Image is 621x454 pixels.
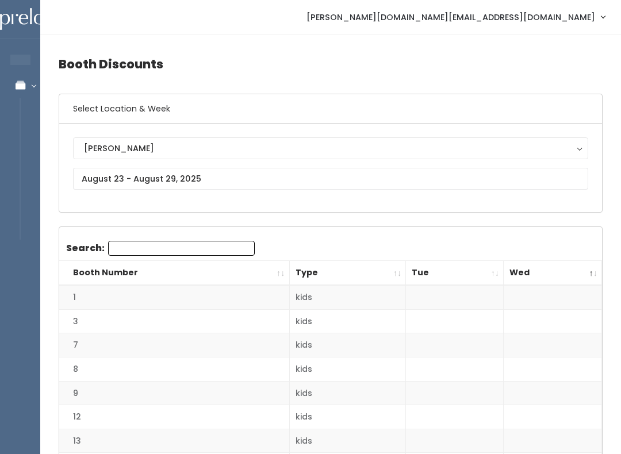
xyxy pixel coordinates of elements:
td: kids [289,357,406,382]
input: August 23 - August 29, 2025 [73,168,588,190]
th: Type: activate to sort column ascending [289,261,406,286]
td: 8 [59,357,289,382]
td: kids [289,285,406,309]
h6: Select Location & Week [59,94,602,124]
td: 7 [59,333,289,357]
th: Booth Number: activate to sort column ascending [59,261,289,286]
span: [PERSON_NAME][DOMAIN_NAME][EMAIL_ADDRESS][DOMAIN_NAME] [306,11,595,24]
td: kids [289,405,406,429]
th: Tue: activate to sort column ascending [406,261,504,286]
button: [PERSON_NAME] [73,137,588,159]
td: 3 [59,309,289,333]
input: Search: [108,241,255,256]
th: Wed: activate to sort column descending [504,261,602,286]
td: kids [289,381,406,405]
td: 13 [59,429,289,453]
h4: Booth Discounts [59,48,603,80]
td: 12 [59,405,289,429]
td: kids [289,429,406,453]
div: [PERSON_NAME] [84,142,577,155]
td: kids [289,309,406,333]
td: kids [289,333,406,357]
a: [PERSON_NAME][DOMAIN_NAME][EMAIL_ADDRESS][DOMAIN_NAME] [295,5,616,29]
label: Search: [66,241,255,256]
td: 1 [59,285,289,309]
td: 9 [59,381,289,405]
